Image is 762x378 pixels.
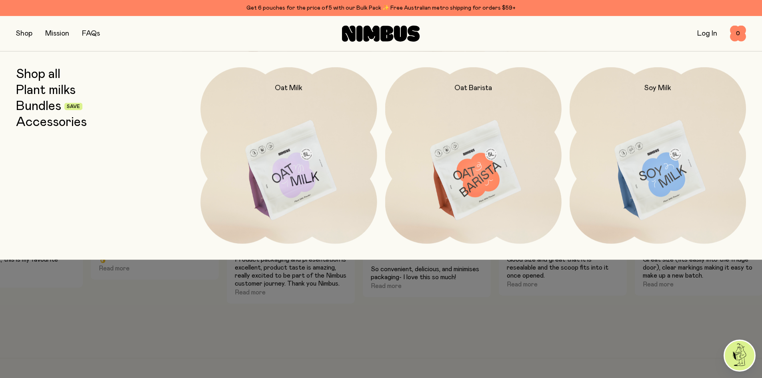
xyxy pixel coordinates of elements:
[730,26,746,42] button: 0
[385,67,562,244] a: Oat Barista
[570,67,746,244] a: Soy Milk
[16,115,87,130] a: Accessories
[16,99,61,114] a: Bundles
[697,30,717,37] a: Log In
[644,83,671,93] h2: Soy Milk
[725,341,754,370] img: agent
[16,83,76,98] a: Plant milks
[454,83,492,93] h2: Oat Barista
[200,67,377,244] a: Oat Milk
[275,83,302,93] h2: Oat Milk
[82,30,100,37] a: FAQs
[16,3,746,13] div: Get 6 pouches for the price of 5 with our Bulk Pack ✨ Free Australian metro shipping for orders $59+
[45,30,69,37] a: Mission
[16,67,60,82] a: Shop all
[67,104,80,109] span: Save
